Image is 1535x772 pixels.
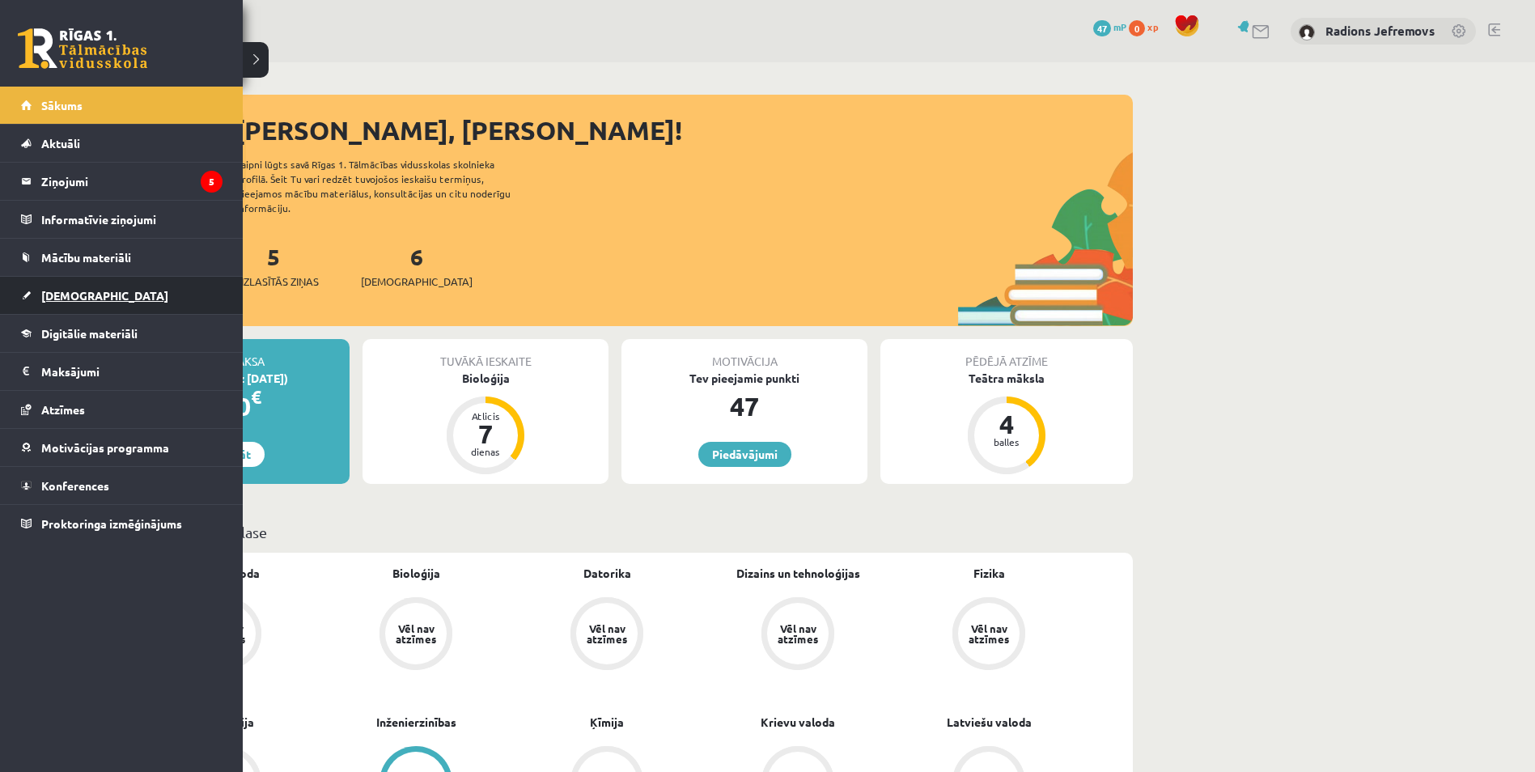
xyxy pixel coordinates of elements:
div: balles [982,437,1031,447]
a: 0 xp [1129,20,1166,33]
a: Vēl nav atzīmes [511,597,702,673]
a: Maksājumi [21,353,223,390]
span: Motivācijas programma [41,440,169,455]
a: Mācību materiāli [21,239,223,276]
div: Bioloģija [363,370,608,387]
a: Ziņojumi5 [21,163,223,200]
div: dienas [461,447,510,456]
a: Vēl nav atzīmes [893,597,1084,673]
a: Datorika [583,565,631,582]
div: Atlicis [461,411,510,421]
span: Sākums [41,98,83,112]
span: Aktuāli [41,136,80,151]
span: Atzīmes [41,402,85,417]
a: Dizains un tehnoloģijas [736,565,860,582]
a: Informatīvie ziņojumi [21,201,223,238]
a: 5Neizlasītās ziņas [228,242,319,290]
a: Motivācijas programma [21,429,223,466]
a: Piedāvājumi [698,442,791,467]
a: Aktuāli [21,125,223,162]
a: 6[DEMOGRAPHIC_DATA] [361,242,473,290]
span: Proktoringa izmēģinājums [41,516,182,531]
span: 0 [1129,20,1145,36]
div: Pēdējā atzīme [880,339,1133,370]
div: 47 [621,387,867,426]
div: Vēl nav atzīmes [393,623,439,644]
span: Digitālie materiāli [41,326,138,341]
a: Inženierzinības [376,714,456,731]
a: Vēl nav atzīmes [320,597,511,673]
span: [DEMOGRAPHIC_DATA] [361,274,473,290]
div: Vēl nav atzīmes [584,623,630,644]
a: Bioloģija Atlicis 7 dienas [363,370,608,477]
i: 5 [201,171,223,193]
span: [DEMOGRAPHIC_DATA] [41,288,168,303]
a: Bioloģija [392,565,440,582]
a: Vēl nav atzīmes [702,597,893,673]
a: Atzīmes [21,391,223,428]
span: Konferences [41,478,109,493]
div: Vēl nav atzīmes [966,623,1011,644]
div: Teātra māksla [880,370,1133,387]
a: Sākums [21,87,223,124]
div: Vēl nav atzīmes [775,623,821,644]
a: Rīgas 1. Tālmācības vidusskola [18,28,147,69]
div: Motivācija [621,339,867,370]
div: 4 [982,411,1031,437]
span: Neizlasītās ziņas [228,274,319,290]
span: € [251,385,261,409]
p: Mācību plāns 9.a JK klase [104,521,1126,543]
img: Radions Jefremovs [1299,24,1315,40]
span: Mācību materiāli [41,250,131,265]
legend: Informatīvie ziņojumi [41,201,223,238]
a: Digitālie materiāli [21,315,223,352]
div: Tev pieejamie punkti [621,370,867,387]
a: Latviešu valoda [947,714,1032,731]
div: [PERSON_NAME], [PERSON_NAME]! [235,111,1133,150]
div: Tuvākā ieskaite [363,339,608,370]
span: xp [1147,20,1158,33]
a: [DEMOGRAPHIC_DATA] [21,277,223,314]
a: Teātra māksla 4 balles [880,370,1133,477]
a: 47 mP [1093,20,1126,33]
a: Fizika [973,565,1005,582]
a: Proktoringa izmēģinājums [21,505,223,542]
div: 7 [461,421,510,447]
legend: Maksājumi [41,353,223,390]
a: Ķīmija [590,714,624,731]
a: Konferences [21,467,223,504]
legend: Ziņojumi [41,163,223,200]
div: Laipni lūgts savā Rīgas 1. Tālmācības vidusskolas skolnieka profilā. Šeit Tu vari redzēt tuvojošo... [236,157,539,215]
a: Krievu valoda [761,714,835,731]
span: 47 [1093,20,1111,36]
span: mP [1113,20,1126,33]
a: Radions Jefremovs [1325,23,1435,39]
